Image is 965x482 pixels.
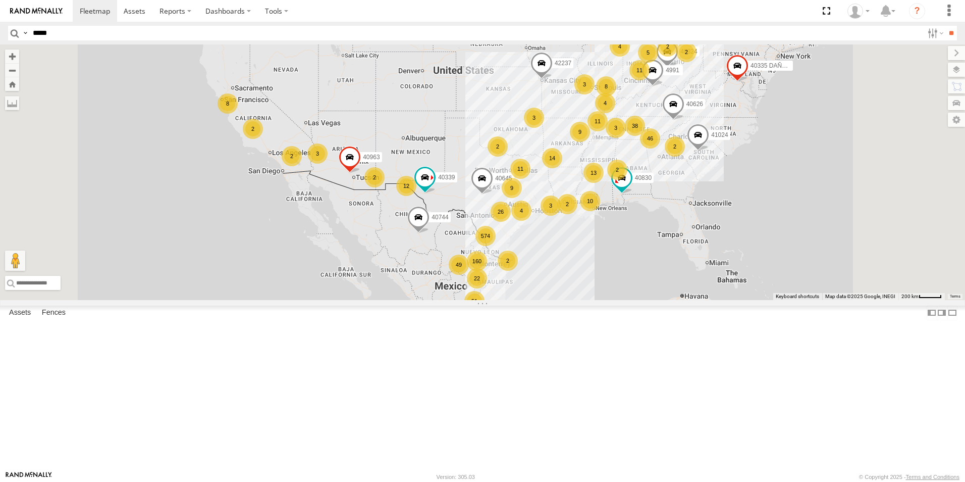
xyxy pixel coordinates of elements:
div: 8 [218,93,238,114]
span: 40963 [363,154,380,161]
div: 2 [498,251,518,271]
div: 2 [282,146,302,166]
label: Map Settings [948,113,965,127]
button: Keyboard shortcuts [776,293,819,300]
span: 40645 [495,175,512,182]
div: 4 [610,36,630,57]
label: Assets [4,306,36,320]
i: ? [909,3,925,19]
label: Search Query [21,26,29,40]
div: 11 [510,159,530,179]
div: 3 [574,74,595,94]
div: 2 [243,119,263,139]
div: 3 [307,143,328,164]
div: 2 [364,167,385,187]
div: 2 [557,194,577,214]
label: Hide Summary Table [947,306,957,320]
div: 9 [502,178,522,198]
div: 9 [570,122,590,142]
span: 41024 [711,131,728,138]
a: Terms and Conditions [906,474,959,480]
div: 12 [396,176,416,196]
div: 13 [583,163,604,183]
button: Zoom Home [5,77,19,91]
span: 42237 [555,60,571,67]
span: 40324 [680,49,697,56]
div: 10 [580,191,600,211]
div: 2 [676,42,696,62]
div: 22 [467,268,487,288]
div: Version: 305.03 [437,474,475,480]
div: 14 [542,148,562,168]
div: 574 [475,226,496,246]
div: 46 [640,128,660,149]
div: 38 [625,116,645,136]
div: 2 [658,36,678,57]
div: 5 [638,42,658,63]
a: Terms [950,295,960,299]
div: 4 [595,93,615,113]
div: © Copyright 2025 - [859,474,959,480]
div: 160 [467,251,487,271]
span: 40335 DAÑADO [750,63,795,70]
span: 40830 [635,174,652,181]
span: 40744 [432,214,448,221]
div: 3 [606,118,626,138]
span: Map data ©2025 Google, INEGI [825,294,895,299]
div: 51 [464,291,485,311]
a: Visit our Website [6,472,52,482]
div: 26 [491,202,511,222]
button: Zoom out [5,63,19,77]
div: 4 [511,201,531,221]
div: 8 [596,76,616,97]
div: 49 [449,255,469,275]
div: 2 [607,160,627,180]
div: 11 [587,111,608,131]
span: 200 km [901,294,919,299]
label: Fences [37,306,71,320]
button: Drag Pegman onto the map to open Street View [5,251,25,271]
button: Map Scale: 200 km per 42 pixels [898,293,945,300]
span: 40626 [686,101,703,108]
label: Measure [5,96,19,110]
div: 2 [665,136,685,157]
div: 2 [488,136,508,157]
span: 40339 [438,174,455,181]
div: 3 [524,108,544,128]
div: 11 [629,60,650,80]
label: Dock Summary Table to the Right [937,306,947,320]
button: Zoom in [5,50,19,63]
img: rand-logo.svg [10,8,63,15]
label: Search Filter Options [924,26,945,40]
div: 3 [541,196,561,216]
div: Caseta Laredo TX [844,4,873,19]
span: 4991 [666,67,679,74]
label: Dock Summary Table to the Left [927,306,937,320]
